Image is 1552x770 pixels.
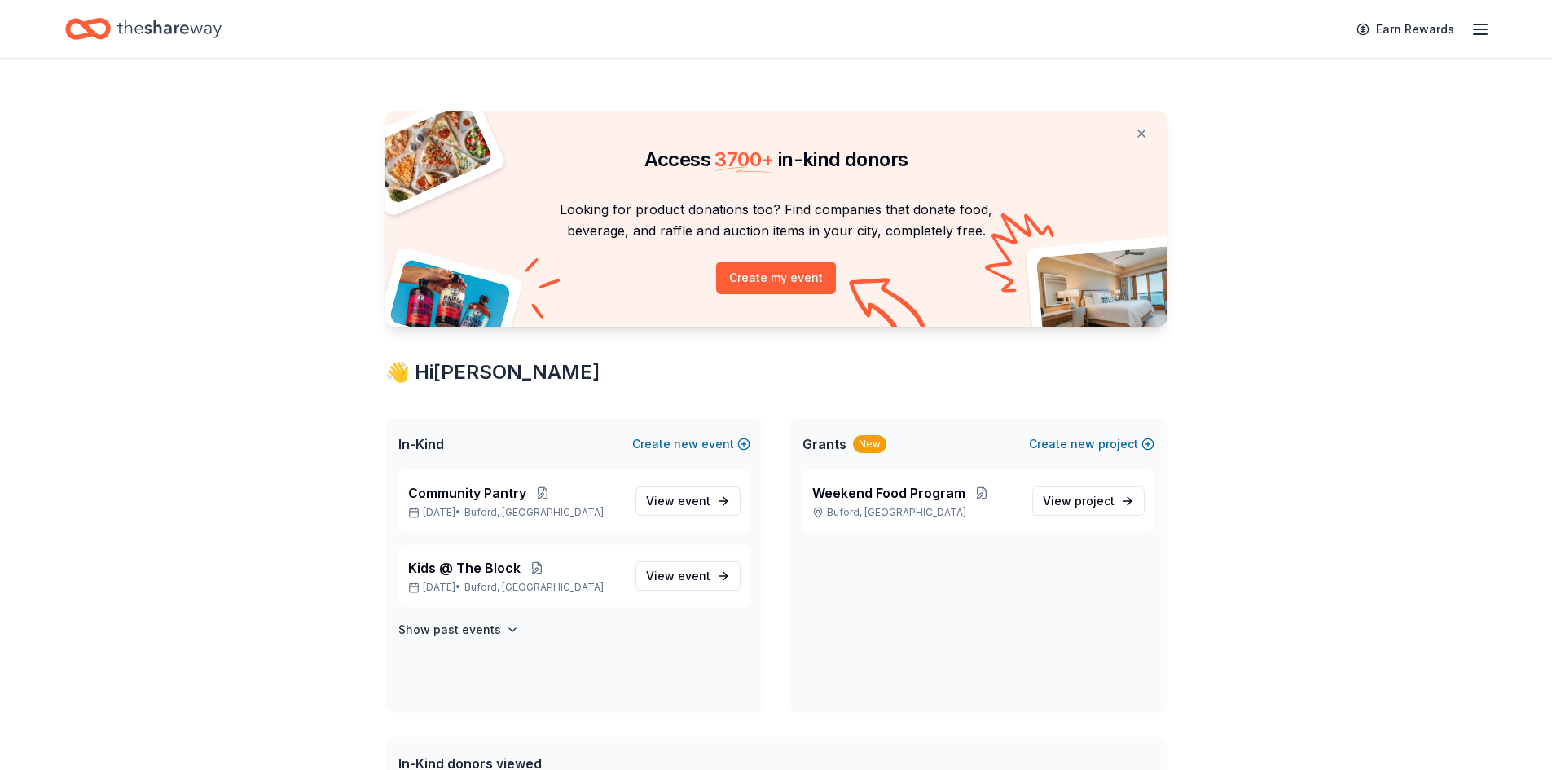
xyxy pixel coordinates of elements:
[716,262,836,294] button: Create my event
[408,483,526,503] span: Community Pantry
[367,101,494,205] img: Pizza
[646,491,710,511] span: View
[464,581,604,594] span: Buford, [GEOGRAPHIC_DATA]
[812,506,1019,519] p: Buford, [GEOGRAPHIC_DATA]
[408,506,622,519] p: [DATE] •
[678,569,710,583] span: event
[632,434,750,454] button: Createnewevent
[674,434,698,454] span: new
[1029,434,1154,454] button: Createnewproject
[635,561,741,591] a: View event
[849,278,930,339] img: Curvy arrow
[464,506,604,519] span: Buford, [GEOGRAPHIC_DATA]
[1075,494,1115,508] span: project
[408,581,622,594] p: [DATE] •
[1347,15,1464,44] a: Earn Rewards
[405,199,1148,242] p: Looking for product donations too? Find companies that donate food, beverage, and raffle and auct...
[802,434,846,454] span: Grants
[385,359,1167,385] div: 👋 Hi [PERSON_NAME]
[1032,486,1145,516] a: View project
[853,435,886,453] div: New
[398,620,501,640] h4: Show past events
[408,558,521,578] span: Kids @ The Block
[714,147,773,171] span: 3700 +
[635,486,741,516] a: View event
[65,10,222,48] a: Home
[644,147,908,171] span: Access in-kind donors
[678,494,710,508] span: event
[812,483,965,503] span: Weekend Food Program
[646,566,710,586] span: View
[398,620,519,640] button: Show past events
[1043,491,1115,511] span: View
[1071,434,1095,454] span: new
[398,434,444,454] span: In-Kind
